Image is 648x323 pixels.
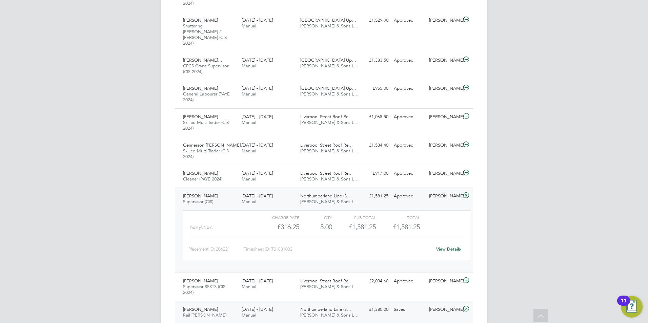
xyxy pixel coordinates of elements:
[183,312,226,318] span: Rail [PERSON_NAME]
[183,148,229,159] span: Skilled Multi Trader (CIS 2024)
[242,63,256,69] span: Manual
[183,199,213,204] span: Supervisor (CIS)
[300,193,351,199] span: Northumberland Line (3…
[183,91,230,103] span: General Labourer (PAYE 2024)
[183,120,229,131] span: Skilled Multi Trader (CIS 2024)
[621,301,627,309] div: 11
[242,306,273,312] span: [DATE] - [DATE]
[256,213,299,221] div: Charge rate
[300,85,356,91] span: [GEOGRAPHIC_DATA] Up…
[391,15,426,26] div: Approved
[356,15,391,26] div: £1,529.90
[242,170,273,176] span: [DATE] - [DATE]
[391,111,426,123] div: Approved
[242,142,273,148] span: [DATE] - [DATE]
[426,15,462,26] div: [PERSON_NAME]
[426,276,462,287] div: [PERSON_NAME]
[242,114,273,120] span: [DATE] - [DATE]
[300,176,359,182] span: [PERSON_NAME] & Sons L…
[183,176,222,182] span: Cleaner (PAYE 2024)
[300,170,353,176] span: Liverpool Street Roof Re…
[391,304,426,315] div: Saved
[242,278,273,284] span: [DATE] - [DATE]
[183,63,228,74] span: CPCS Crane Supervisor (CIS 2024)
[426,304,462,315] div: [PERSON_NAME]
[356,111,391,123] div: £1,065.50
[300,23,359,29] span: [PERSON_NAME] & Sons L…
[356,276,391,287] div: £2,034.60
[300,17,356,23] span: [GEOGRAPHIC_DATA] Up…
[426,83,462,94] div: [PERSON_NAME]
[299,213,332,221] div: QTY
[391,191,426,202] div: Approved
[183,17,218,23] span: [PERSON_NAME]
[356,304,391,315] div: £1,380.00
[183,193,218,199] span: [PERSON_NAME]
[426,140,462,151] div: [PERSON_NAME]
[391,55,426,66] div: Approved
[300,278,353,284] span: Liverpool Street Roof Re…
[426,55,462,66] div: [PERSON_NAME]
[299,221,332,233] div: 5.00
[332,213,376,221] div: Sub Total
[356,191,391,202] div: £1,581.25
[183,23,227,46] span: Shuttering [PERSON_NAME] / [PERSON_NAME] (CIS 2024)
[300,306,351,312] span: Northumberland Line (3…
[242,120,256,125] span: Manual
[426,191,462,202] div: [PERSON_NAME]
[242,199,256,204] span: Manual
[256,221,299,233] div: £316.25
[242,312,256,318] span: Manual
[356,168,391,179] div: £917.00
[242,148,256,154] span: Manual
[244,244,432,255] div: Timesheet ID: TS1831032
[376,213,420,221] div: Total
[242,57,273,63] span: [DATE] - [DATE]
[391,140,426,151] div: Approved
[242,17,273,23] span: [DATE] - [DATE]
[300,284,359,289] span: [PERSON_NAME] & Sons L…
[300,120,359,125] span: [PERSON_NAME] & Sons L…
[356,83,391,94] div: £955.00
[391,276,426,287] div: Approved
[242,91,256,97] span: Manual
[183,114,218,120] span: [PERSON_NAME]
[242,193,273,199] span: [DATE] - [DATE]
[300,312,359,318] span: [PERSON_NAME] & Sons L…
[300,199,359,204] span: [PERSON_NAME] & Sons L…
[183,278,218,284] span: [PERSON_NAME]
[190,225,212,230] span: DAY (£/day)
[300,148,359,154] span: [PERSON_NAME] & Sons L…
[300,142,353,148] span: Liverpool Street Roof Re…
[300,63,359,69] span: [PERSON_NAME] & Sons L…
[242,284,256,289] span: Manual
[242,176,256,182] span: Manual
[242,23,256,29] span: Manual
[300,57,356,63] span: [GEOGRAPHIC_DATA] Up…
[436,246,461,252] a: View Details
[621,296,643,318] button: Open Resource Center, 11 new notifications
[332,221,376,233] div: £1,581.25
[183,284,225,295] span: Supervisor SSSTS (CIS 2024)
[183,306,218,312] span: [PERSON_NAME]
[391,168,426,179] div: Approved
[300,91,359,97] span: [PERSON_NAME] & Sons L…
[300,114,353,120] span: Liverpool Street Roof Re…
[183,170,218,176] span: [PERSON_NAME]
[356,140,391,151] div: £1,534.40
[426,168,462,179] div: [PERSON_NAME]
[183,57,222,63] span: [PERSON_NAME]…
[426,111,462,123] div: [PERSON_NAME]
[393,223,420,231] span: £1,581.25
[356,55,391,66] div: £1,383.50
[242,85,273,91] span: [DATE] - [DATE]
[188,244,244,255] div: Placement ID: 206221
[391,83,426,94] div: Approved
[183,85,218,91] span: [PERSON_NAME]
[183,142,245,148] span: Gennerson [PERSON_NAME]…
